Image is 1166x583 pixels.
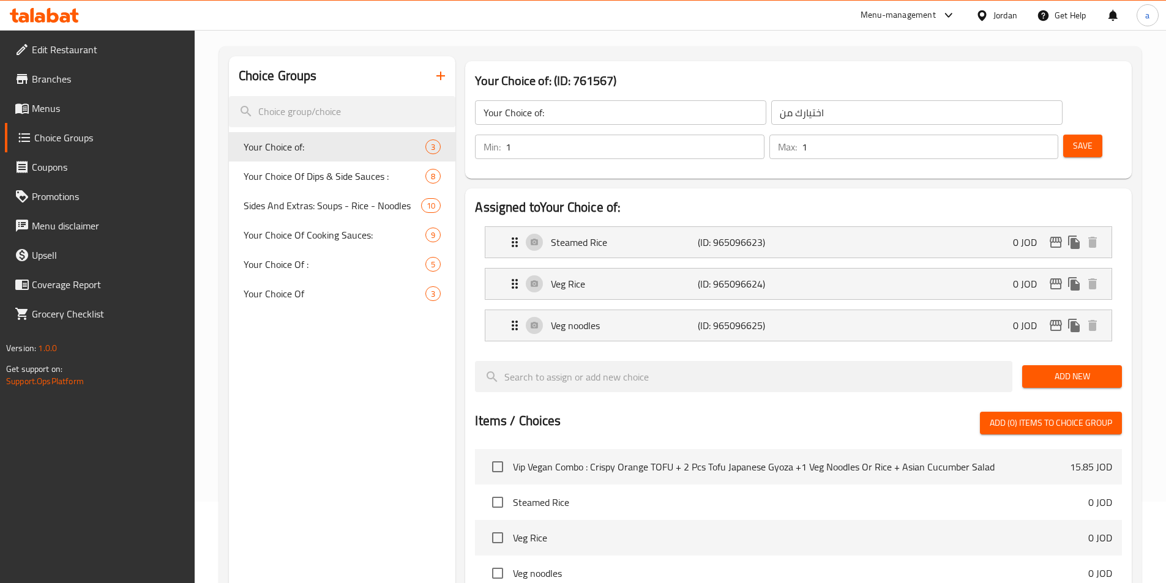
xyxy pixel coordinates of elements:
div: Expand [485,227,1112,258]
p: (ID: 965096625) [698,318,796,333]
span: Upsell [32,248,185,262]
li: Expand [475,221,1122,263]
div: Sides And Extras: Soups - Rice - Noodles10 [229,191,456,220]
span: Version: [6,340,36,356]
h2: Items / Choices [475,412,561,430]
input: search [475,361,1012,392]
div: Jordan [993,9,1017,22]
span: Coupons [32,160,185,174]
button: delete [1083,233,1102,251]
button: delete [1083,316,1102,335]
span: Vip Vegan Combo : Crispy Orange TOFU + 2 Pcs Tofu Japanese Gyoza +1 Veg Noodles Or Rice + Asian C... [513,459,1070,474]
span: Branches [32,72,185,86]
button: Save [1063,135,1102,157]
span: Select choice [485,489,510,515]
a: Menus [5,94,195,123]
p: 0 JOD [1088,530,1112,545]
div: Choices [425,139,441,154]
span: Select choice [485,454,510,480]
p: 15.85 JOD [1070,459,1112,474]
div: Choices [425,286,441,301]
span: Menu disclaimer [32,218,185,233]
p: Veg Rice [551,277,697,291]
a: Coverage Report [5,270,195,299]
span: Sides And Extras: Soups - Rice - Noodles [244,198,422,213]
button: duplicate [1065,233,1083,251]
a: Branches [5,64,195,94]
div: Your Choice Of Cooking Sauces:9 [229,220,456,250]
span: Save [1073,138,1093,154]
span: 3 [426,141,440,153]
span: 10 [422,200,440,212]
div: Expand [485,269,1112,299]
span: Your Choice Of [244,286,426,301]
div: Expand [485,310,1112,341]
li: Expand [475,263,1122,305]
span: Choice Groups [34,130,185,145]
span: 5 [426,259,440,270]
div: Choices [421,198,441,213]
span: Veg noodles [513,566,1088,581]
h3: Your Choice of: (ID: 761567) [475,71,1122,91]
h2: Choice Groups [239,67,317,85]
div: Choices [425,228,441,242]
div: Menu-management [861,8,936,23]
span: Add (0) items to choice group [990,415,1112,431]
span: 8 [426,171,440,182]
p: (ID: 965096623) [698,235,796,250]
span: Veg Rice [513,530,1088,545]
h2: Assigned to Your Choice of: [475,198,1122,217]
span: Grocery Checklist [32,306,185,321]
span: Your Choice Of Cooking Sauces: [244,228,426,242]
div: Choices [425,169,441,184]
p: (ID: 965096624) [698,277,796,291]
button: duplicate [1065,275,1083,293]
div: Your Choice Of Dips & Side Sauces :8 [229,162,456,191]
a: Support.OpsPlatform [6,373,84,389]
button: Add New [1022,365,1122,388]
span: Add New [1032,369,1112,384]
a: Menu disclaimer [5,211,195,240]
button: edit [1047,275,1065,293]
span: Steamed Rice [513,495,1088,510]
div: Choices [425,257,441,272]
span: Promotions [32,189,185,204]
a: Edit Restaurant [5,35,195,64]
span: Your Choice Of : [244,257,426,272]
button: Add (0) items to choice group [980,412,1122,434]
div: Your Choice of:3 [229,132,456,162]
a: Choice Groups [5,123,195,152]
p: 0 JOD [1013,235,1047,250]
input: search [229,96,456,127]
a: Promotions [5,182,195,211]
span: Menus [32,101,185,116]
p: Max: [778,139,797,154]
span: Your Choice of: [244,139,426,154]
button: edit [1047,316,1065,335]
a: Upsell [5,240,195,270]
a: Coupons [5,152,195,182]
button: edit [1047,233,1065,251]
li: Expand [475,305,1122,346]
p: Steamed Rice [551,235,697,250]
p: 0 JOD [1088,495,1112,510]
p: Veg noodles [551,318,697,333]
p: 0 JOD [1013,318,1047,333]
span: 3 [426,288,440,300]
p: 0 JOD [1013,277,1047,291]
span: Get support on: [6,361,62,377]
button: duplicate [1065,316,1083,335]
span: 1.0.0 [38,340,57,356]
span: Your Choice Of Dips & Side Sauces : [244,169,426,184]
button: delete [1083,275,1102,293]
span: Edit Restaurant [32,42,185,57]
p: Min: [484,139,501,154]
span: 9 [426,229,440,241]
span: Select choice [485,525,510,551]
a: Grocery Checklist [5,299,195,329]
div: Your Choice Of :5 [229,250,456,279]
span: Coverage Report [32,277,185,292]
p: 0 JOD [1088,566,1112,581]
span: a [1145,9,1149,22]
div: Your Choice Of3 [229,279,456,308]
